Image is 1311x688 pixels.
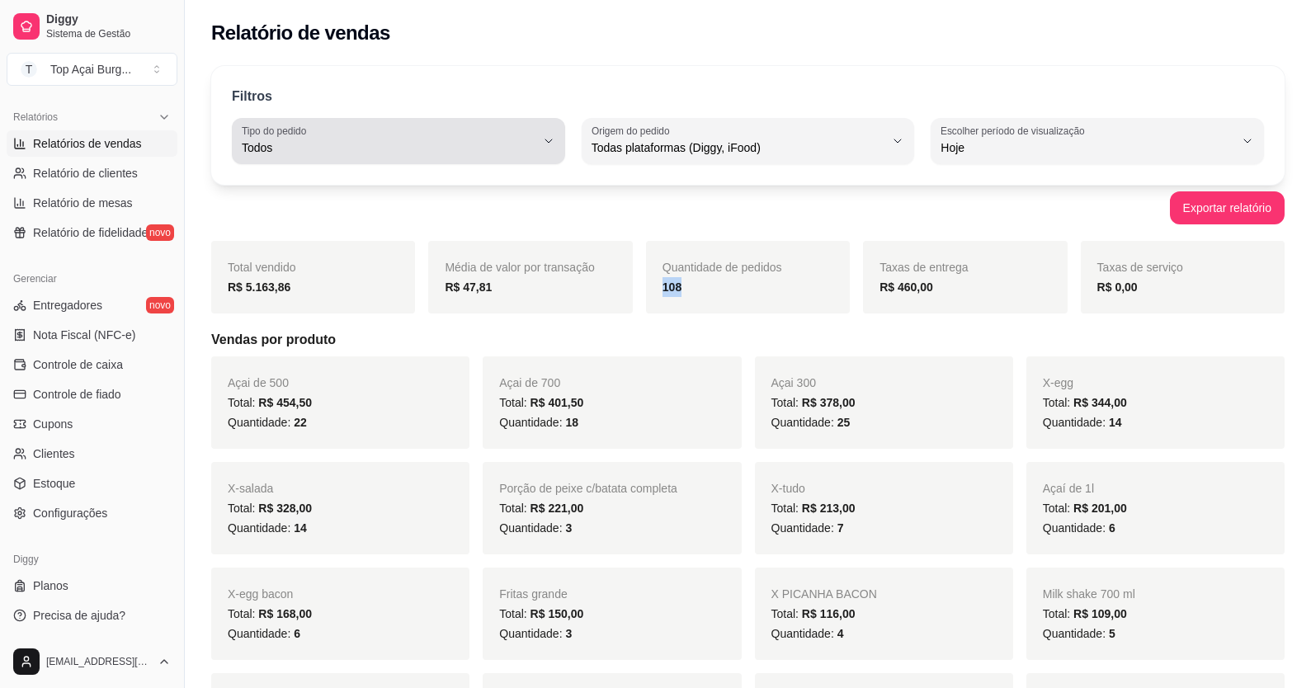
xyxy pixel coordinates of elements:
[33,165,138,181] span: Relatório de clientes
[258,502,312,515] span: R$ 328,00
[592,139,885,156] span: Todas plataformas (Diggy, iFood)
[33,475,75,492] span: Estoque
[1097,261,1183,274] span: Taxas de serviço
[499,396,583,409] span: Total:
[565,521,572,535] span: 3
[7,130,177,157] a: Relatórios de vendas
[7,546,177,573] div: Diggy
[771,607,856,620] span: Total:
[7,292,177,318] a: Entregadoresnovo
[228,396,312,409] span: Total:
[7,441,177,467] a: Clientes
[565,627,572,640] span: 3
[663,280,681,294] strong: 108
[7,7,177,46] a: DiggySistema de Gestão
[7,219,177,246] a: Relatório de fidelidadenovo
[771,627,844,640] span: Quantidade:
[228,627,300,640] span: Quantidade:
[232,87,272,106] p: Filtros
[294,627,300,640] span: 6
[50,61,131,78] div: Top Açai Burg ...
[7,500,177,526] a: Configurações
[499,607,583,620] span: Total:
[771,482,805,495] span: X-tudo
[7,470,177,497] a: Estoque
[582,118,915,164] button: Origem do pedidoTodas plataformas (Diggy, iFood)
[33,327,135,343] span: Nota Fiscal (NFC-e)
[1043,416,1122,429] span: Quantidade:
[21,61,37,78] span: T
[931,118,1264,164] button: Escolher período de visualizaçãoHoje
[802,502,856,515] span: R$ 213,00
[33,445,75,462] span: Clientes
[228,482,273,495] span: X-salada
[592,124,675,138] label: Origem do pedido
[228,416,307,429] span: Quantidade:
[1109,521,1115,535] span: 6
[771,502,856,515] span: Total:
[499,502,583,515] span: Total:
[13,111,58,124] span: Relatórios
[531,502,584,515] span: R$ 221,00
[1043,502,1127,515] span: Total:
[46,12,171,27] span: Diggy
[1073,396,1127,409] span: R$ 344,00
[258,607,312,620] span: R$ 168,00
[33,135,142,152] span: Relatórios de vendas
[445,261,594,274] span: Média de valor por transação
[228,521,307,535] span: Quantidade:
[1043,396,1127,409] span: Total:
[941,139,1234,156] span: Hoje
[1109,416,1122,429] span: 14
[941,124,1090,138] label: Escolher período de visualização
[242,139,535,156] span: Todos
[880,280,933,294] strong: R$ 460,00
[7,266,177,292] div: Gerenciar
[771,396,856,409] span: Total:
[1043,587,1135,601] span: Milk shake 700 ml
[1043,607,1127,620] span: Total:
[33,224,148,241] span: Relatório de fidelidade
[228,376,289,389] span: Açai de 500
[837,521,844,535] span: 7
[294,521,307,535] span: 14
[228,607,312,620] span: Total:
[33,416,73,432] span: Cupons
[837,627,844,640] span: 4
[242,124,312,138] label: Tipo do pedido
[663,261,782,274] span: Quantidade de pedidos
[211,330,1285,350] h5: Vendas por produto
[228,587,293,601] span: X-egg bacon
[1073,502,1127,515] span: R$ 201,00
[33,607,125,624] span: Precisa de ajuda?
[802,396,856,409] span: R$ 378,00
[294,416,307,429] span: 22
[1043,482,1094,495] span: Açaí de 1l
[499,627,572,640] span: Quantidade:
[228,280,290,294] strong: R$ 5.163,86
[228,502,312,515] span: Total:
[499,587,567,601] span: Fritas grande
[33,505,107,521] span: Configurações
[1043,376,1073,389] span: X-egg
[1073,607,1127,620] span: R$ 109,00
[499,416,578,429] span: Quantidade:
[445,280,492,294] strong: R$ 47,81
[1043,627,1115,640] span: Quantidade:
[771,416,851,429] span: Quantidade:
[499,482,677,495] span: Porção de peixe c/batata completa
[771,376,816,389] span: Açai 300
[880,261,968,274] span: Taxas de entrega
[7,53,177,86] button: Select a team
[46,27,171,40] span: Sistema de Gestão
[211,20,390,46] h2: Relatório de vendas
[837,416,851,429] span: 25
[258,396,312,409] span: R$ 454,50
[531,396,584,409] span: R$ 401,50
[7,160,177,186] a: Relatório de clientes
[7,322,177,348] a: Nota Fiscal (NFC-e)
[7,602,177,629] a: Precisa de ajuda?
[565,416,578,429] span: 18
[802,607,856,620] span: R$ 116,00
[232,118,565,164] button: Tipo do pedidoTodos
